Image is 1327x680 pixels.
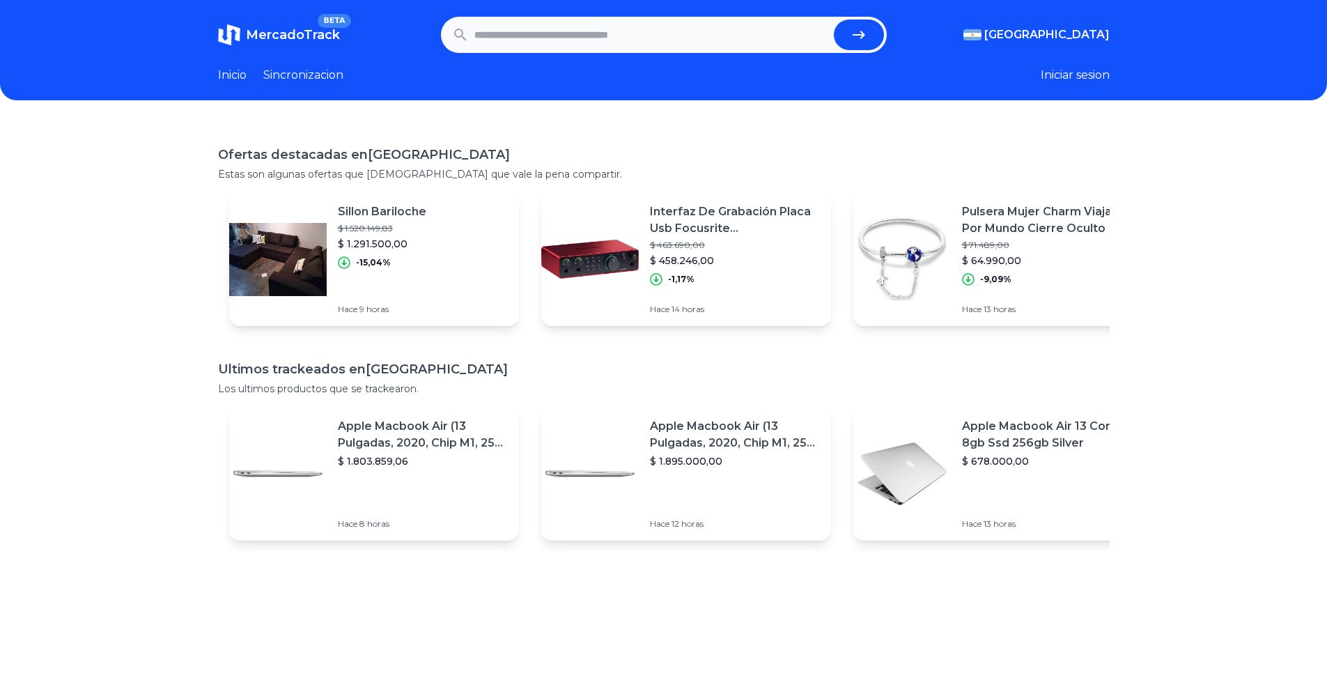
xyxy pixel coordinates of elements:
[263,67,343,84] a: Sincronizacion
[229,210,327,308] img: Featured image
[218,24,340,46] a: MercadoTrackBETA
[962,304,1132,315] p: Hace 13 horas
[650,454,820,468] p: $ 1.895.000,00
[963,26,1110,43] button: [GEOGRAPHIC_DATA]
[984,26,1110,43] span: [GEOGRAPHIC_DATA]
[541,210,639,308] img: Featured image
[218,145,1110,164] h1: Ofertas destacadas en [GEOGRAPHIC_DATA]
[338,518,508,530] p: Hace 8 horas
[962,418,1132,451] p: Apple Macbook Air 13 Core I5 8gb Ssd 256gb Silver
[962,518,1132,530] p: Hace 13 horas
[962,203,1132,237] p: Pulsera Mujer Charm Viajar Por Mundo Cierre Oculto
[229,407,519,541] a: Featured imageApple Macbook Air (13 Pulgadas, 2020, Chip M1, 256 Gb De Ssd, 8 Gb De Ram) - Plata$...
[229,425,327,523] img: Featured image
[1041,67,1110,84] button: Iniciar sesion
[541,407,831,541] a: Featured imageApple Macbook Air (13 Pulgadas, 2020, Chip M1, 256 Gb De Ssd, 8 Gb De Ram) - Plata$...
[962,254,1132,268] p: $ 64.990,00
[218,382,1110,396] p: Los ultimos productos que se trackearon.
[338,454,508,468] p: $ 1.803.859,06
[246,27,340,42] span: MercadoTrack
[218,24,240,46] img: MercadoTrack
[338,203,426,220] p: Sillon Bariloche
[218,167,1110,181] p: Estas son algunas ofertas que [DEMOGRAPHIC_DATA] que vale la pena compartir.
[853,407,1143,541] a: Featured imageApple Macbook Air 13 Core I5 8gb Ssd 256gb Silver$ 678.000,00Hace 13 horas
[541,192,831,326] a: Featured imageInterfaz De Grabación Placa Usb Focusrite [PERSON_NAME] 2i2 4 Gn Color Rojo$ 463.69...
[338,418,508,451] p: Apple Macbook Air (13 Pulgadas, 2020, Chip M1, 256 Gb De Ssd, 8 Gb De Ram) - Plata
[338,237,426,251] p: $ 1.291.500,00
[541,425,639,523] img: Featured image
[218,360,1110,379] h1: Ultimos trackeados en [GEOGRAPHIC_DATA]
[962,240,1132,251] p: $ 71.489,00
[229,192,519,326] a: Featured imageSillon Bariloche$ 1.520.149,83$ 1.291.500,00-15,04%Hace 9 horas
[650,418,820,451] p: Apple Macbook Air (13 Pulgadas, 2020, Chip M1, 256 Gb De Ssd, 8 Gb De Ram) - Plata
[853,192,1143,326] a: Featured imagePulsera Mujer Charm Viajar Por Mundo Cierre Oculto$ 71.489,00$ 64.990,00-9,09%Hace ...
[318,14,350,28] span: BETA
[338,304,426,315] p: Hace 9 horas
[356,257,391,268] p: -15,04%
[650,240,820,251] p: $ 463.690,00
[853,210,951,308] img: Featured image
[853,425,951,523] img: Featured image
[962,454,1132,468] p: $ 678.000,00
[218,67,247,84] a: Inicio
[650,254,820,268] p: $ 458.246,00
[980,274,1011,285] p: -9,09%
[338,223,426,234] p: $ 1.520.149,83
[650,518,820,530] p: Hace 12 horas
[650,304,820,315] p: Hace 14 horas
[668,274,694,285] p: -1,17%
[650,203,820,237] p: Interfaz De Grabación Placa Usb Focusrite [PERSON_NAME] 2i2 4 Gn Color Rojo
[963,29,981,40] img: Argentina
